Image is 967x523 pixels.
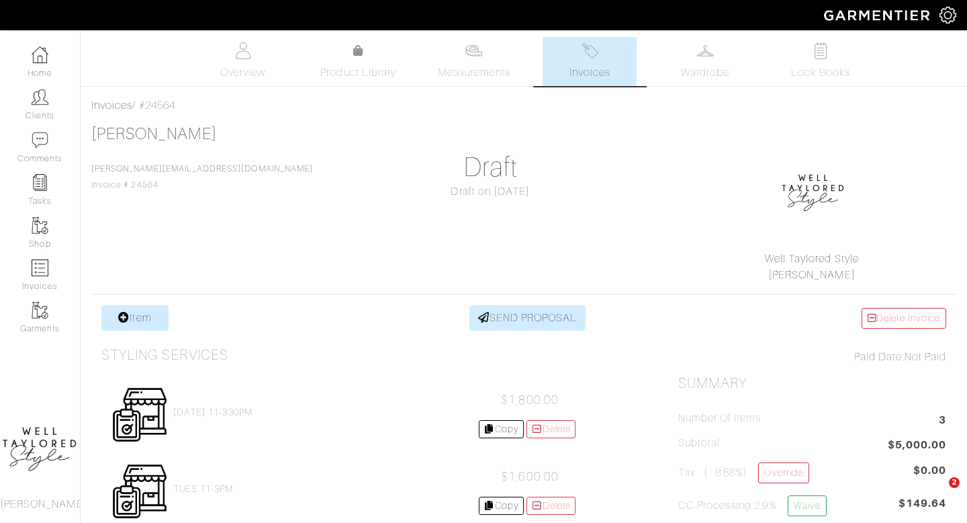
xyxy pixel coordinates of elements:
a: Overview [196,37,290,86]
a: Delete [526,420,576,438]
h5: Number of Items [678,412,762,425]
iframe: Intercom live chat [921,477,954,510]
a: Invoices [91,99,132,112]
img: basicinfo-40fd8af6dae0f16599ec9e87c0ef1c0a1fdea2edbe929e3d69a839185d80c458.svg [234,42,251,59]
span: Look Books [791,65,851,81]
h5: Subtotal [678,437,720,450]
a: [DATE] 11-330PM [173,407,252,418]
a: Well Taylored Style [765,253,859,265]
span: Invoices [569,65,610,81]
h5: Tax ( : 8.88%) [678,462,809,483]
img: garments-icon-b7da505a4dc4fd61783c78ac3ca0ef83fa9d6f193b1c9dc38574b1d14d53ca28.png [32,302,48,319]
a: Measurements [427,37,522,86]
a: TUES 11-3PM [173,483,234,495]
img: Womens_Service-b2905c8a555b134d70f80a63ccd9711e5cb40bac1cff00c12a43f244cd2c1cd3.png [111,463,168,520]
span: 3 [939,412,946,430]
span: $149.64 [899,495,946,522]
a: Waive [788,495,827,516]
span: 2 [949,477,960,488]
span: $1,800.00 [501,393,558,407]
a: Copy [479,497,524,515]
img: clients-icon-6bae9207a08558b7cb47a8932f037763ab4055f8c8b6bfacd5dc20c3e0201464.png [32,89,48,106]
span: Overview [220,65,265,81]
a: Delete Invoice [862,308,946,329]
a: Look Books [774,37,868,86]
img: todo-9ac3debb85659649dc8f770b8b6100bb5dab4b48dedcbae339e5042a72dfd3cc.svg [813,42,829,59]
div: Not Paid [678,349,946,365]
img: orders-icon-0abe47150d42831381b5fb84f609e132dff9fe21cb692f30cb5eec754e2cba89.png [32,259,48,276]
a: Copy [479,420,524,438]
img: orders-27d20c2124de7fd6de4e0e44c1d41de31381a507db9b33961299e4e07d508b8c.svg [582,42,598,59]
a: [PERSON_NAME] [768,269,856,281]
span: Paid Date: [854,351,905,363]
h2: Summary [678,375,946,392]
span: $1,600.00 [501,470,558,483]
div: Draft on [DATE] [357,184,625,200]
h3: Styling Services [101,347,228,364]
span: $5,000.00 [888,437,946,455]
a: [PERSON_NAME][EMAIL_ADDRESS][DOMAIN_NAME] [91,164,313,173]
a: SEND PROPOSAL [469,305,586,331]
a: Product Library [312,43,406,81]
a: Delete [526,497,576,515]
a: [PERSON_NAME] [91,125,217,143]
a: Wardrobe [658,37,752,86]
img: garmentier-logo-header-white-b43fb05a5012e4ada735d5af1a66efaba907eab6374d6393d1fbf88cb4ef424d.png [817,3,939,27]
img: wardrobe-487a4870c1b7c33e795ec22d11cfc2ed9d08956e64fb3008fe2437562e282088.svg [697,42,714,59]
span: Measurements [438,65,511,81]
img: measurements-466bbee1fd09ba9460f595b01e5d73f9e2bff037440d3c8f018324cb6cdf7a4a.svg [465,42,482,59]
img: 1593278135251.png.png [780,157,847,224]
h1: Draft [357,151,625,184]
span: $0.00 [913,462,946,479]
a: Invoices [543,37,637,86]
h5: CC Processing 2.9% [678,495,827,516]
span: Wardrobe [681,65,729,81]
img: dashboard-icon-dbcd8f5a0b271acd01030246c82b418ddd0df26cd7fceb0bd07c9910d44c42f6.png [32,46,48,63]
a: Item [101,305,169,331]
span: Invoice # 24564 [91,164,313,190]
img: Womens_Service-b2905c8a555b134d70f80a63ccd9711e5cb40bac1cff00c12a43f244cd2c1cd3.png [111,387,168,443]
img: gear-icon-white-bd11855cb880d31180b6d7d6211b90ccbf57a29d726f0c71d8c61bd08dd39cc2.png [939,7,956,24]
a: Override [758,462,809,483]
img: reminder-icon-8004d30b9f0a5d33ae49ab947aed9ed385cf756f9e5892f1edd6e32f2345188e.png [32,174,48,191]
img: garments-icon-b7da505a4dc4fd61783c78ac3ca0ef83fa9d6f193b1c9dc38574b1d14d53ca28.png [32,217,48,234]
div: / #24564 [91,97,956,114]
img: comment-icon-a0a6a9ef722e966f86d9cbdc48e553b5cf19dbc54f86b18d962a5391bc8f6eb6.png [32,132,48,149]
span: Product Library [320,65,396,81]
